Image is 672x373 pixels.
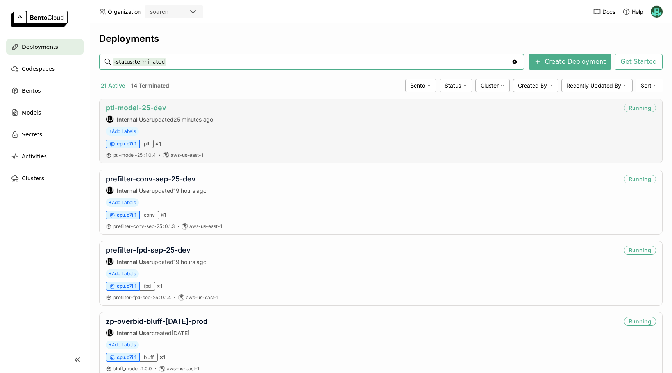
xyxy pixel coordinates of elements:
div: created [106,329,207,337]
a: Clusters [6,170,84,186]
div: Cluster [475,79,510,92]
a: prefilter-fpd-sep-25:0.1.4 [113,294,171,301]
a: Models [6,105,84,120]
strong: Internal User [117,258,152,265]
div: Internal User [106,329,114,337]
div: conv [140,211,159,219]
span: aws-us-east-1 [167,366,199,372]
span: Created By [518,82,547,89]
a: prefilter-conv-sep-25-dev [106,175,196,183]
a: Docs [593,8,615,16]
div: Help [622,8,643,16]
span: × 1 [161,212,166,219]
div: ptl [140,140,154,148]
button: 21 Active [99,81,127,91]
div: Status [440,79,472,92]
span: : [163,223,164,229]
a: Deployments [6,39,84,55]
div: Deployments [99,33,663,45]
span: [DATE] [172,330,189,336]
span: +Add Labels [106,341,139,349]
a: Secrets [6,127,84,142]
span: Clusters [22,174,44,183]
img: Nhan Le [651,6,663,18]
div: Created By [513,79,558,92]
span: cpu.c7i.1 [117,354,136,360]
a: ptl-model-25:1.0.4 [113,152,156,158]
div: IU [106,187,113,194]
div: bluff [140,353,158,362]
span: Models [22,108,41,117]
div: Internal User [106,258,114,265]
div: updated [106,115,213,123]
a: ptl-model-25-dev [106,104,166,112]
div: IU [106,329,113,336]
span: : [139,366,141,371]
img: logo [11,11,68,27]
span: cpu.c7i.1 [117,141,136,147]
div: Running [624,246,656,255]
div: IU [106,116,113,123]
span: cpu.c7i.1 [117,212,136,218]
a: Codespaces [6,61,84,77]
span: Bentos [22,86,41,95]
div: soaren [150,8,168,16]
div: Recently Updated By [561,79,633,92]
span: 19 hours ago [173,187,206,194]
span: aws-us-east-1 [189,223,222,230]
span: Codespaces [22,64,55,74]
strong: Internal User [117,187,152,194]
span: × 1 [155,140,161,147]
span: Bento [410,82,425,89]
svg: Clear value [511,59,518,65]
button: Get Started [615,54,663,70]
a: Activities [6,149,84,164]
a: Bentos [6,83,84,99]
span: × 1 [157,283,163,290]
span: bluff_model 1.0.0 [113,366,152,371]
span: +Add Labels [106,127,139,136]
span: prefilter-fpd-sep-25 0.1.4 [113,294,171,300]
div: Internal User [106,115,114,123]
span: : [159,294,160,300]
span: ptl-model-25 1.0.4 [113,152,156,158]
div: updated [106,186,206,194]
a: bluff_model:1.0.0 [113,366,152,372]
div: Running [624,104,656,112]
span: Sort [641,82,651,89]
input: Selected soaren. [169,8,170,16]
strong: Internal User [117,116,152,123]
span: cpu.c7i.1 [117,283,136,289]
div: IU [106,258,113,265]
span: 19 hours ago [173,258,206,265]
span: Cluster [481,82,499,89]
a: prefilter-fpd-sep-25-dev [106,246,191,254]
span: × 1 [159,354,165,361]
div: Bento [405,79,436,92]
strong: Internal User [117,330,152,336]
span: Recently Updated By [567,82,621,89]
div: Running [624,317,656,326]
button: Create Deployment [529,54,611,70]
span: aws-us-east-1 [171,152,203,158]
span: Docs [602,8,615,15]
div: Internal User [106,186,114,194]
a: zp-overbid-bluff-[DATE]-prod [106,317,207,325]
span: : [143,152,145,158]
span: Organization [108,8,141,15]
input: Search [113,56,511,68]
a: prefilter-conv-sep-25:0.1.3 [113,223,175,230]
span: Activities [22,152,47,161]
div: Running [624,175,656,183]
span: prefilter-conv-sep-25 0.1.3 [113,223,175,229]
span: +Add Labels [106,198,139,207]
button: 14 Terminated [130,81,171,91]
div: Sort [636,79,663,92]
span: Deployments [22,42,58,52]
span: 25 minutes ago [173,116,213,123]
span: Secrets [22,130,42,139]
span: +Add Labels [106,269,139,278]
span: Status [445,82,461,89]
span: Help [632,8,643,15]
div: fpd [140,282,155,291]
